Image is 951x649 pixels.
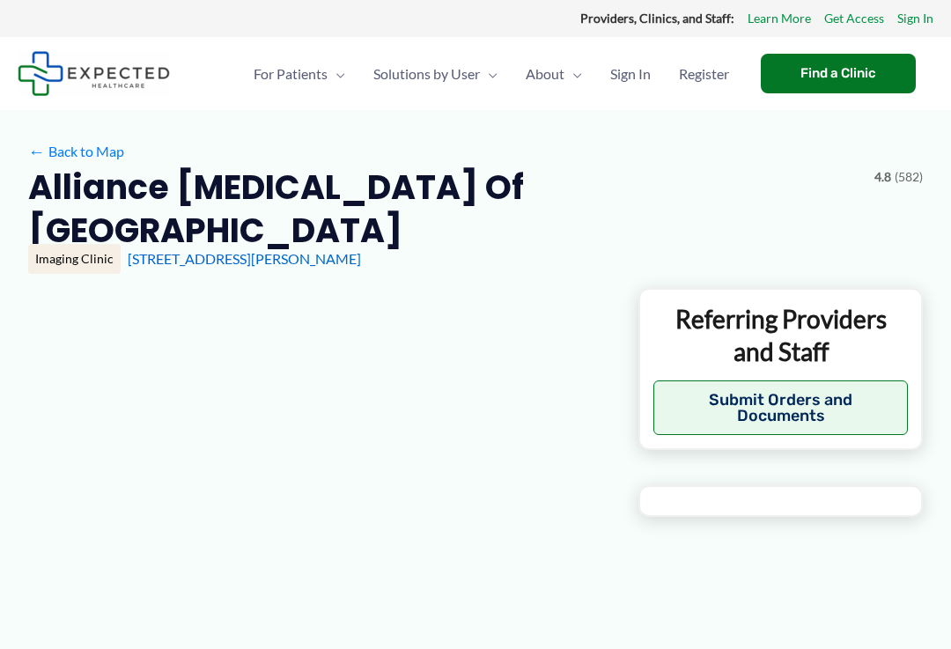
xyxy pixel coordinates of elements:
[897,7,933,30] a: Sign In
[895,166,923,188] span: (582)
[596,43,665,105] a: Sign In
[679,43,729,105] span: Register
[254,43,328,105] span: For Patients
[28,166,860,253] h2: Alliance [MEDICAL_DATA] of [GEOGRAPHIC_DATA]
[240,43,743,105] nav: Primary Site Navigation
[240,43,359,105] a: For PatientsMenu Toggle
[748,7,811,30] a: Learn More
[761,54,916,93] a: Find a Clinic
[18,51,170,96] img: Expected Healthcare Logo - side, dark font, small
[526,43,564,105] span: About
[28,244,121,274] div: Imaging Clinic
[580,11,734,26] strong: Providers, Clinics, and Staff:
[512,43,596,105] a: AboutMenu Toggle
[653,303,908,367] p: Referring Providers and Staff
[824,7,884,30] a: Get Access
[564,43,582,105] span: Menu Toggle
[480,43,498,105] span: Menu Toggle
[373,43,480,105] span: Solutions by User
[359,43,512,105] a: Solutions by UserMenu Toggle
[653,380,908,435] button: Submit Orders and Documents
[28,143,45,159] span: ←
[128,250,361,267] a: [STREET_ADDRESS][PERSON_NAME]
[665,43,743,105] a: Register
[874,166,891,188] span: 4.8
[610,43,651,105] span: Sign In
[328,43,345,105] span: Menu Toggle
[28,138,124,165] a: ←Back to Map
